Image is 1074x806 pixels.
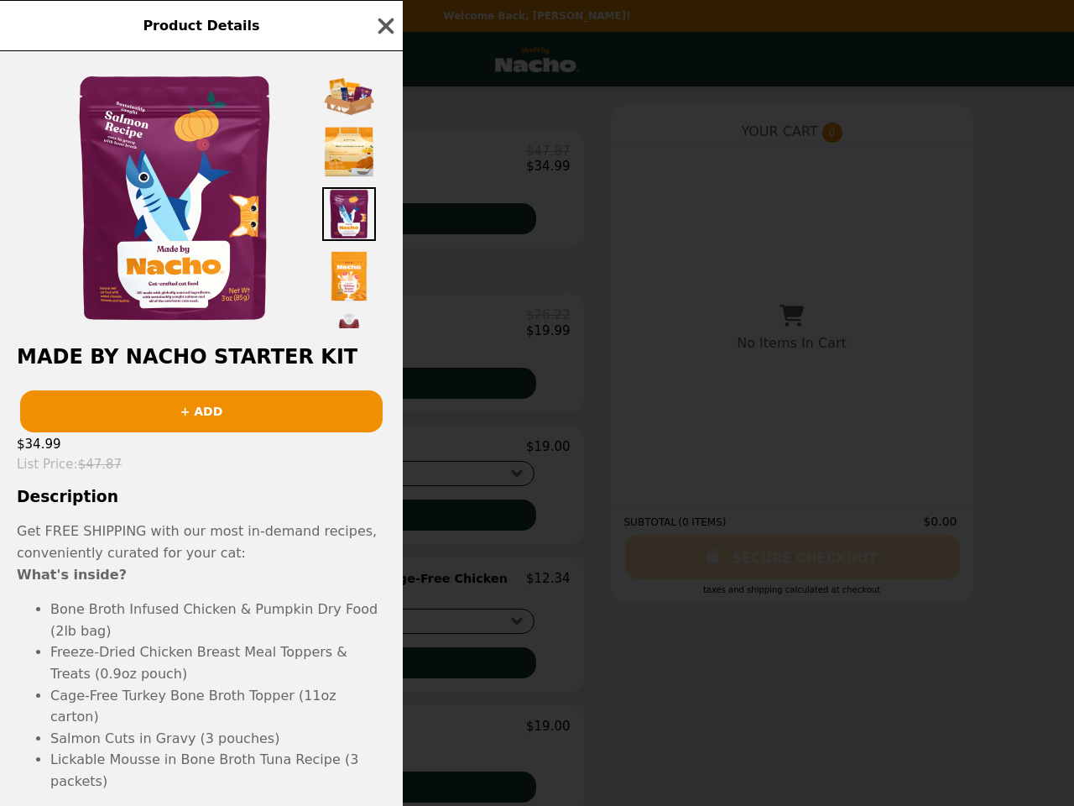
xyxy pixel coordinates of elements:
li: Freeze-Dried Chicken Breast Meal Toppers & Treats (0.9oz pouch) [50,641,386,684]
strong: What's inside? [17,567,127,583]
img: Thumbnail 1 [322,76,376,117]
img: Default Title [49,72,300,324]
span: $47.87 [78,457,123,472]
img: Thumbnail 4 [322,249,376,303]
li: Lickable Mousse in Bone Broth Tuna Recipe (3 packets) [50,749,386,792]
p: Get FREE SHIPPING with our most in-demand recipes, conveniently curated for your cat: [17,521,386,563]
li: Cage-Free Turkey Bone Broth Topper (11oz carton) [50,685,386,728]
li: Salmon Cuts in Gravy (3 pouches) [50,728,386,750]
li: Bone Broth Infused Chicken & Pumpkin Dry Food (2lb bag) [50,599,386,641]
img: Thumbnail 3 [322,187,376,241]
button: + ADD [20,390,383,432]
img: Thumbnail 5 [322,311,376,365]
img: Thumbnail 2 [322,125,376,179]
span: Product Details [143,18,259,34]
